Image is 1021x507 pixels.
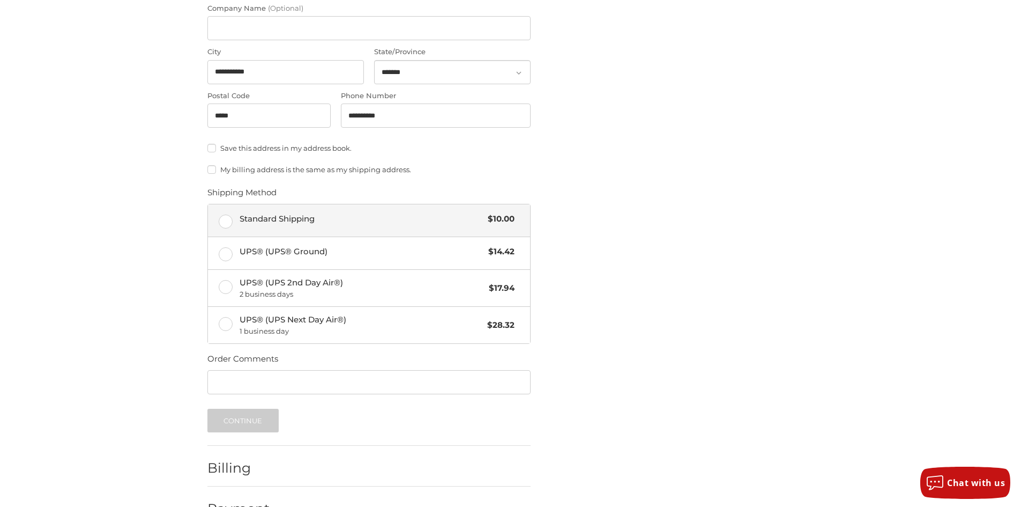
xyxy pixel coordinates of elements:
[207,353,278,370] legend: Order Comments
[240,277,484,299] span: UPS® (UPS 2nd Day Air®)
[240,289,484,300] span: 2 business days
[207,460,270,476] h2: Billing
[374,47,531,57] label: State/Province
[207,91,331,101] label: Postal Code
[947,477,1005,489] span: Chat with us
[341,91,531,101] label: Phone Number
[920,467,1010,499] button: Chat with us
[207,165,531,174] label: My billing address is the same as my shipping address.
[240,314,482,336] span: UPS® (UPS Next Day Air®)
[207,47,364,57] label: City
[240,213,483,225] span: Standard Shipping
[483,246,515,258] span: $14.42
[268,4,303,12] small: (Optional)
[207,3,531,14] label: Company Name
[207,409,279,432] button: Continue
[240,246,483,258] span: UPS® (UPS® Ground)
[240,326,482,337] span: 1 business day
[482,213,515,225] span: $10.00
[207,144,531,152] label: Save this address in my address book.
[483,282,515,295] span: $17.94
[207,187,277,204] legend: Shipping Method
[482,319,515,332] span: $28.32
